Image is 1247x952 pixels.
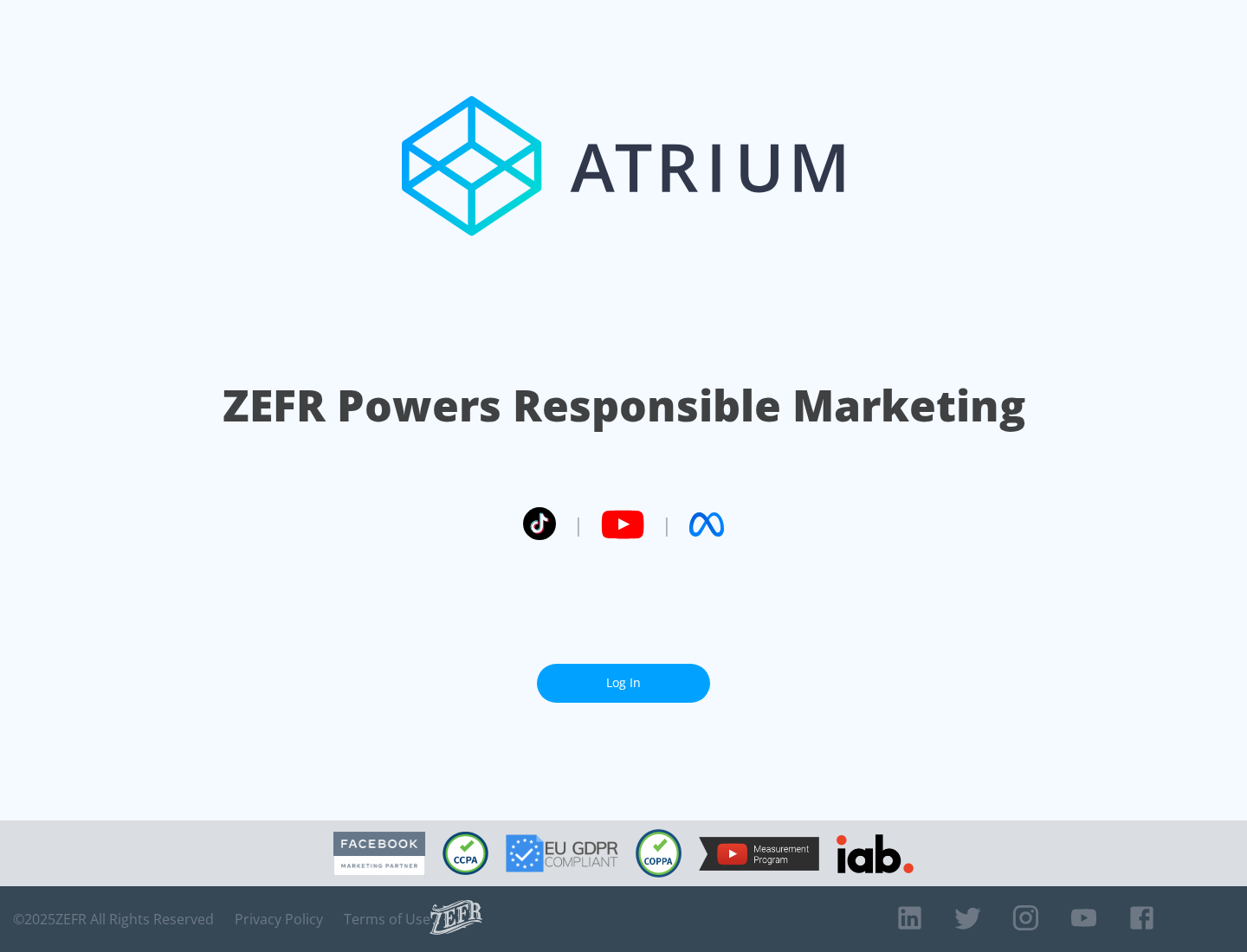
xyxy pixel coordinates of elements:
img: GDPR Compliant [506,834,618,872]
span: © 2025 ZEFR All Rights Reserved [13,910,214,928]
a: Terms of Use [344,910,430,928]
span: | [573,511,584,537]
img: COPPA Compliant [636,829,682,878]
img: CCPA Compliant [443,832,488,875]
h1: ZEFR Powers Responsible Marketing [223,376,1025,435]
img: IAB [837,834,914,873]
span: | [662,511,672,537]
a: Log In [537,664,710,703]
img: YouTube Measurement Program [699,837,819,871]
img: Facebook Marketing Partner [333,832,425,876]
a: Privacy Policy [235,910,323,928]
